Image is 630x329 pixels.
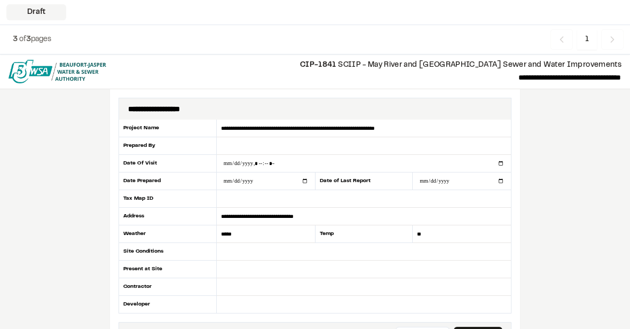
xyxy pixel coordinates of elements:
[119,173,217,190] div: Date Prepared
[119,137,217,155] div: Prepared By
[300,62,336,68] span: CIP-1841
[119,243,217,261] div: Site Conditions
[577,29,597,50] span: 1
[119,190,217,208] div: Tax Map ID
[119,120,217,137] div: Project Name
[119,296,217,313] div: Developer
[119,225,217,243] div: Weather
[6,4,66,20] div: Draft
[315,173,413,190] div: Date of Last Report
[115,59,621,71] p: SCIIP - May River and [GEOGRAPHIC_DATA] Sewer and Water Improvements
[315,225,413,243] div: Temp
[550,29,624,50] nav: Navigation
[13,36,18,43] span: 3
[9,60,106,83] img: file
[119,261,217,278] div: Present at Site
[119,278,217,296] div: Contractor
[26,36,31,43] span: 3
[13,34,51,45] p: of pages
[119,155,217,173] div: Date Of Visit
[119,208,217,225] div: Address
